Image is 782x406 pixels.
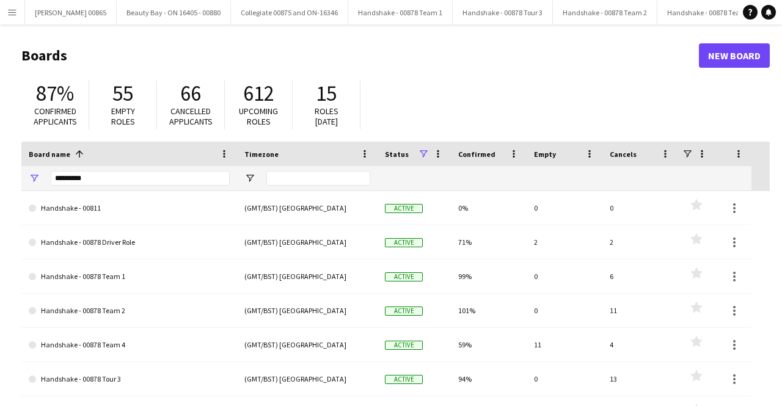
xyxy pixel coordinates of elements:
[231,1,348,24] button: Collegiate 00875 and ON-16346
[239,106,278,127] span: Upcoming roles
[451,225,527,259] div: 71%
[237,362,378,396] div: (GMT/BST) [GEOGRAPHIC_DATA]
[610,150,637,159] span: Cancels
[25,1,117,24] button: [PERSON_NAME] 00865
[602,294,678,327] div: 11
[29,173,40,184] button: Open Filter Menu
[21,46,699,65] h1: Boards
[602,225,678,259] div: 2
[29,150,70,159] span: Board name
[180,80,201,107] span: 66
[451,362,527,396] div: 94%
[602,191,678,225] div: 0
[29,294,230,328] a: Handshake - 00878 Team 2
[699,43,770,68] a: New Board
[34,106,77,127] span: Confirmed applicants
[451,328,527,361] div: 59%
[385,204,423,213] span: Active
[385,341,423,350] span: Active
[111,106,135,127] span: Empty roles
[534,150,556,159] span: Empty
[451,294,527,327] div: 101%
[237,328,378,361] div: (GMT/BST) [GEOGRAPHIC_DATA]
[237,259,378,293] div: (GMT/BST) [GEOGRAPHIC_DATA]
[316,80,337,107] span: 15
[385,150,409,159] span: Status
[243,80,274,107] span: 612
[237,294,378,327] div: (GMT/BST) [GEOGRAPHIC_DATA]
[315,106,338,127] span: Roles [DATE]
[348,1,453,24] button: Handshake - 00878 Team 1
[112,80,133,107] span: 55
[458,150,495,159] span: Confirmed
[527,225,602,259] div: 2
[527,294,602,327] div: 0
[29,191,230,225] a: Handshake - 00811
[237,225,378,259] div: (GMT/BST) [GEOGRAPHIC_DATA]
[602,259,678,293] div: 6
[527,328,602,361] div: 11
[602,328,678,361] div: 4
[385,306,423,316] span: Active
[29,259,230,294] a: Handshake - 00878 Team 1
[527,191,602,225] div: 0
[244,150,279,159] span: Timezone
[169,106,213,127] span: Cancelled applicants
[385,375,423,384] span: Active
[602,362,678,396] div: 13
[29,225,230,259] a: Handshake - 00878 Driver Role
[51,171,230,186] input: Board name Filter Input
[657,1,762,24] button: Handshake - 00878 Team 4
[527,259,602,293] div: 0
[451,259,527,293] div: 99%
[385,272,423,281] span: Active
[29,328,230,362] a: Handshake - 00878 Team 4
[385,238,423,247] span: Active
[527,362,602,396] div: 0
[244,173,255,184] button: Open Filter Menu
[36,80,74,107] span: 87%
[553,1,657,24] button: Handshake - 00878 Team 2
[237,191,378,225] div: (GMT/BST) [GEOGRAPHIC_DATA]
[29,362,230,396] a: Handshake - 00878 Tour 3
[451,191,527,225] div: 0%
[117,1,231,24] button: Beauty Bay - ON 16405 - 00880
[266,171,370,186] input: Timezone Filter Input
[453,1,553,24] button: Handshake - 00878 Tour 3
